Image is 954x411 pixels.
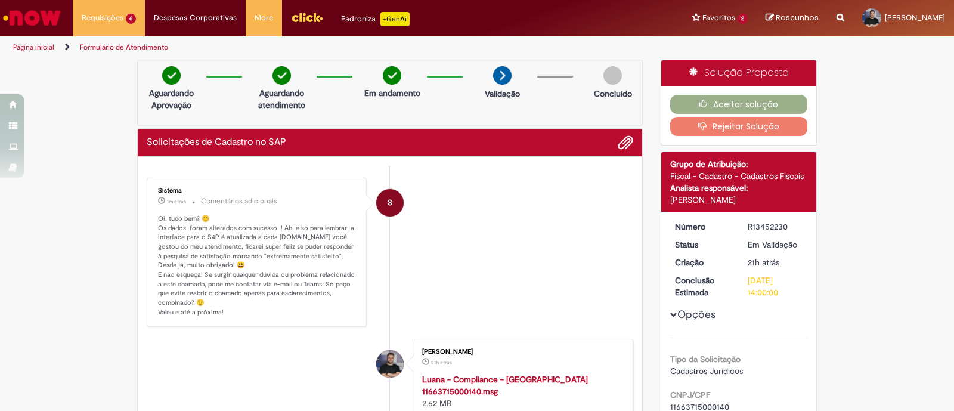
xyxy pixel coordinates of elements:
a: Rascunhos [766,13,819,24]
a: Página inicial [13,42,54,52]
div: Padroniza [341,12,410,26]
time: 28/08/2025 09:59:38 [167,198,186,205]
span: 2 [738,14,748,24]
span: Cadastros Jurídicos [670,366,743,376]
p: Aguardando atendimento [253,87,311,111]
time: 27/08/2025 12:32:31 [748,257,779,268]
time: 27/08/2025 12:31:16 [431,359,452,366]
img: click_logo_yellow_360x200.png [291,8,323,26]
span: More [255,12,273,24]
div: R13452230 [748,221,803,233]
div: 27/08/2025 12:32:31 [748,257,803,268]
dt: Número [666,221,739,233]
a: Formulário de Atendimento [80,42,168,52]
div: Grupo de Atribuição: [670,158,808,170]
p: Concluído [594,88,632,100]
dt: Criação [666,257,739,268]
div: [PERSON_NAME] [670,194,808,206]
div: 2.62 MB [422,373,621,409]
dt: Status [666,239,739,251]
button: Aceitar solução [670,95,808,114]
div: Lucas Alexandre Grahl Ribeiro [376,350,404,378]
div: Em Validação [748,239,803,251]
button: Adicionar anexos [618,135,633,150]
b: Tipo da Solicitação [670,354,741,364]
h2: Solicitações de Cadastro no SAP Histórico de tíquete [147,137,286,148]
button: Rejeitar Solução [670,117,808,136]
p: Oi, tudo bem? 😊 Os dados foram alterados com sucesso ! Ah, e só para lembrar: a interface para o ... [158,214,357,317]
ul: Trilhas de página [9,36,627,58]
img: ServiceNow [1,6,63,30]
div: Fiscal - Cadastro - Cadastros Fiscais [670,170,808,182]
img: check-circle-green.png [272,66,291,85]
span: [PERSON_NAME] [885,13,945,23]
p: Validação [485,88,520,100]
span: Rascunhos [776,12,819,23]
img: img-circle-grey.png [603,66,622,85]
span: Favoritos [702,12,735,24]
a: Luana - Compliance - [GEOGRAPHIC_DATA] 11663715000140.msg [422,374,588,397]
span: S [388,188,392,217]
span: 21h atrás [748,257,779,268]
div: Solução Proposta [661,60,817,86]
div: [DATE] 14:00:00 [748,274,803,298]
span: Requisições [82,12,123,24]
img: check-circle-green.png [162,66,181,85]
p: Em andamento [364,87,420,99]
small: Comentários adicionais [201,196,277,206]
div: Sistema [158,187,357,194]
span: 6 [126,14,136,24]
span: 1m atrás [167,198,186,205]
div: [PERSON_NAME] [422,348,621,356]
p: Aguardando Aprovação [143,87,200,111]
p: +GenAi [380,12,410,26]
div: Analista responsável: [670,182,808,194]
span: Despesas Corporativas [154,12,237,24]
dt: Conclusão Estimada [666,274,739,298]
img: check-circle-green.png [383,66,401,85]
span: 21h atrás [431,359,452,366]
b: CNPJ/CPF [670,390,710,400]
div: System [376,189,404,217]
img: arrow-next.png [493,66,512,85]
